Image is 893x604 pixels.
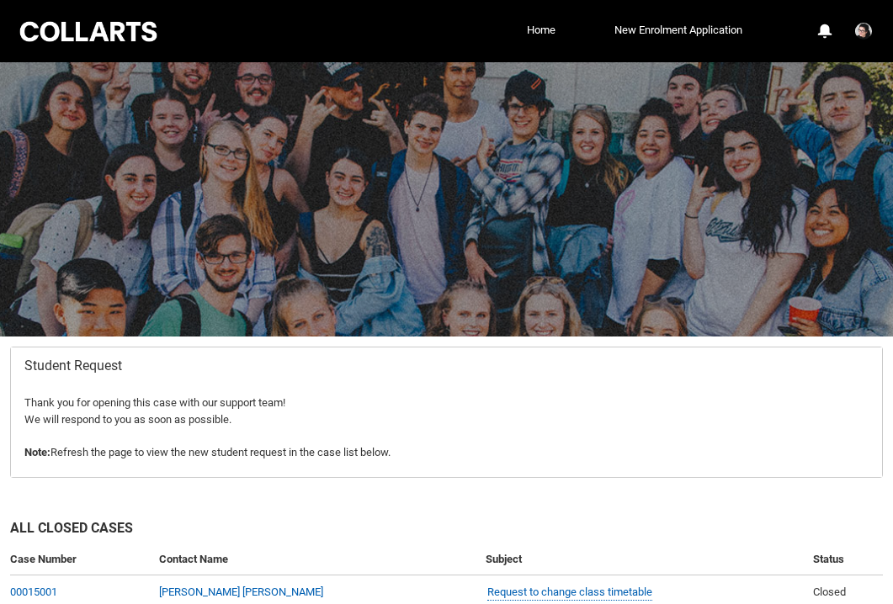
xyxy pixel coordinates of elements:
th: Contact Name [152,544,479,575]
p: Thank you for opening this case with our support team! [24,395,869,411]
a: [PERSON_NAME] [PERSON_NAME] [159,585,323,598]
b: Note: [24,446,50,458]
p: Refresh the page to view the new student request in the case list below. [24,444,869,461]
span: Student Request [24,358,122,374]
button: User Profile Student.nmihail.20230920 [851,16,876,43]
h2: All Closed Cases [10,518,883,544]
span: Closed [813,585,846,598]
th: Case Number [10,544,152,575]
a: Home [523,18,560,43]
a: New Enrolment Application [610,18,747,43]
th: Subject [479,544,805,575]
a: Request to change class timetable [487,584,652,601]
th: Status [806,544,883,575]
article: Redu_Student_Request flow [10,347,883,478]
p: We will respond to you as soon as possible. [24,411,869,428]
a: 00015001 [10,585,57,598]
img: Student.nmihail.20230920 [855,23,872,40]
